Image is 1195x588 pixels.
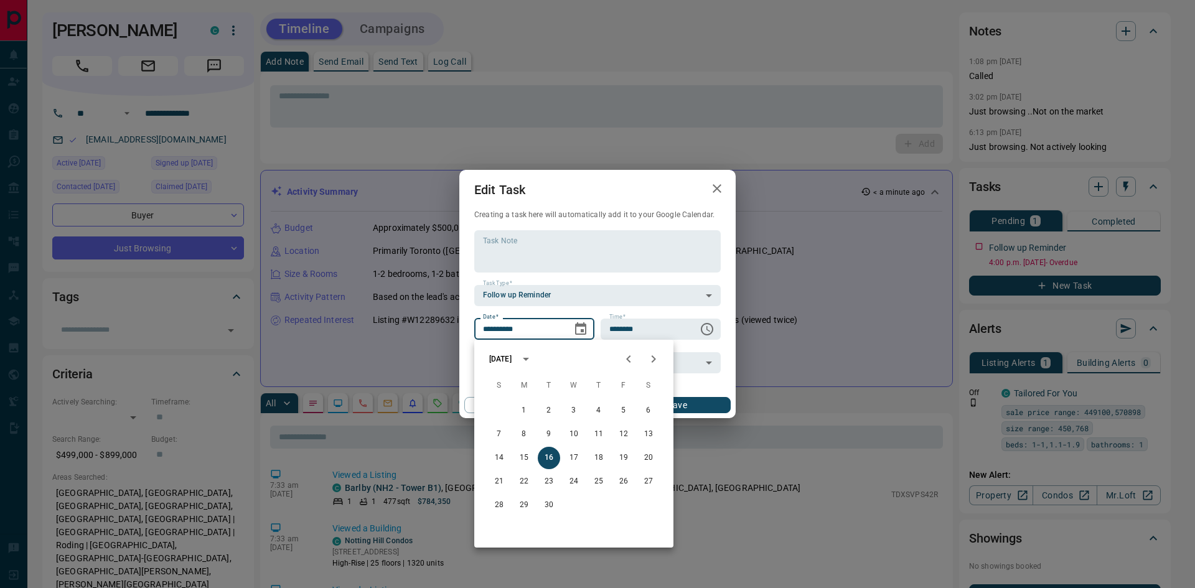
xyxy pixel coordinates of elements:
button: Cancel [464,397,571,413]
button: 10 [563,423,585,446]
button: Save [624,397,731,413]
button: 1 [513,399,535,422]
div: [DATE] [489,353,512,365]
div: Follow up Reminder [474,285,721,306]
button: 24 [563,470,585,493]
button: 16 [538,447,560,469]
button: 21 [488,470,510,493]
label: Date [483,313,499,321]
p: Creating a task here will automatically add it to your Google Calendar. [474,210,721,220]
button: 4 [588,399,610,422]
button: Choose date, selected date is Sep 16, 2025 [568,317,593,342]
h2: Edit Task [459,170,540,210]
span: Friday [612,373,635,398]
button: 28 [488,494,510,516]
button: 5 [612,399,635,422]
button: 19 [612,447,635,469]
button: Choose time, selected time is 4:00 PM [695,317,719,342]
span: Thursday [588,373,610,398]
span: Monday [513,373,535,398]
button: 13 [637,423,660,446]
button: Previous month [616,347,641,371]
button: 8 [513,423,535,446]
button: 25 [588,470,610,493]
button: 22 [513,470,535,493]
button: 29 [513,494,535,516]
button: Next month [641,347,666,371]
button: 20 [637,447,660,469]
button: 30 [538,494,560,516]
label: Time [609,313,626,321]
button: 3 [563,399,585,422]
button: 6 [637,399,660,422]
button: 11 [588,423,610,446]
label: Task Type [483,279,512,287]
button: 2 [538,399,560,422]
span: Tuesday [538,373,560,398]
button: 17 [563,447,585,469]
button: 26 [612,470,635,493]
button: 18 [588,447,610,469]
button: 23 [538,470,560,493]
button: 27 [637,470,660,493]
span: Wednesday [563,373,585,398]
button: calendar view is open, switch to year view [515,348,537,370]
span: Sunday [488,373,510,398]
span: Saturday [637,373,660,398]
button: 9 [538,423,560,446]
button: 14 [488,447,510,469]
button: 12 [612,423,635,446]
button: 7 [488,423,510,446]
button: 15 [513,447,535,469]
